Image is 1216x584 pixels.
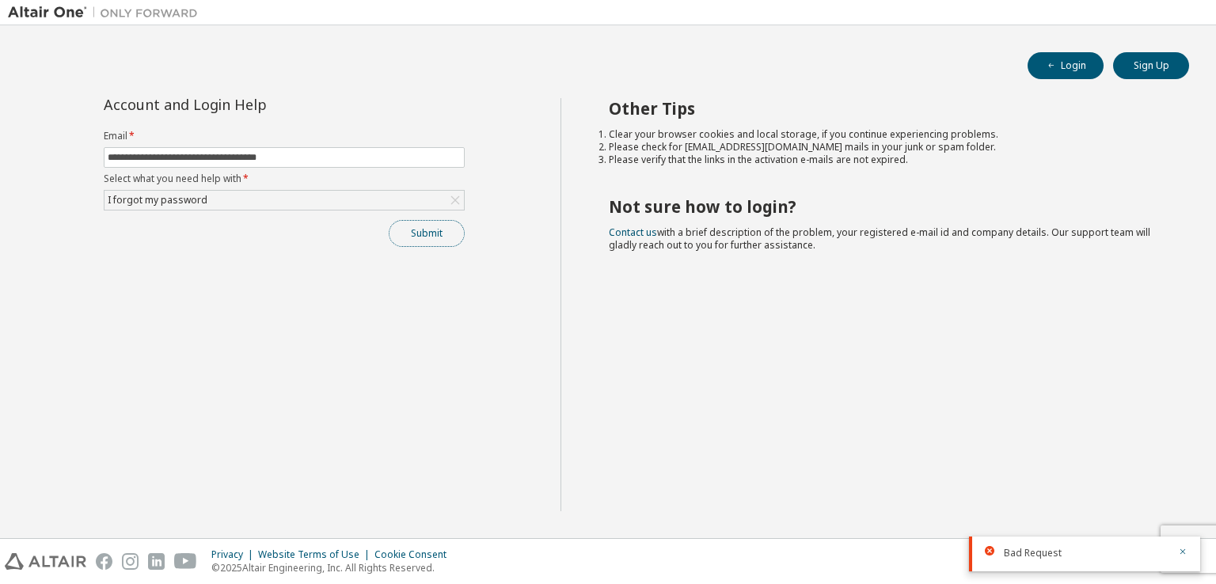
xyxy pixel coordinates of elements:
li: Clear your browser cookies and local storage, if you continue experiencing problems. [609,128,1161,141]
h2: Not sure how to login? [609,196,1161,217]
div: Website Terms of Use [258,548,374,561]
img: facebook.svg [96,553,112,570]
button: Submit [389,220,465,247]
div: I forgot my password [104,191,464,210]
div: Privacy [211,548,258,561]
label: Select what you need help with [104,173,465,185]
li: Please verify that the links in the activation e-mails are not expired. [609,154,1161,166]
li: Please check for [EMAIL_ADDRESS][DOMAIN_NAME] mails in your junk or spam folder. [609,141,1161,154]
img: linkedin.svg [148,553,165,570]
span: Bad Request [1004,547,1062,559]
img: Altair One [8,5,206,21]
img: instagram.svg [122,553,139,570]
img: youtube.svg [174,553,197,570]
div: Account and Login Help [104,98,393,111]
label: Email [104,130,465,142]
div: I forgot my password [105,192,210,209]
button: Login [1028,52,1104,79]
span: with a brief description of the problem, your registered e-mail id and company details. Our suppo... [609,226,1150,252]
div: Cookie Consent [374,548,456,561]
button: Sign Up [1113,52,1189,79]
img: altair_logo.svg [5,553,86,570]
p: © 2025 Altair Engineering, Inc. All Rights Reserved. [211,561,456,575]
a: Contact us [609,226,657,239]
h2: Other Tips [609,98,1161,119]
